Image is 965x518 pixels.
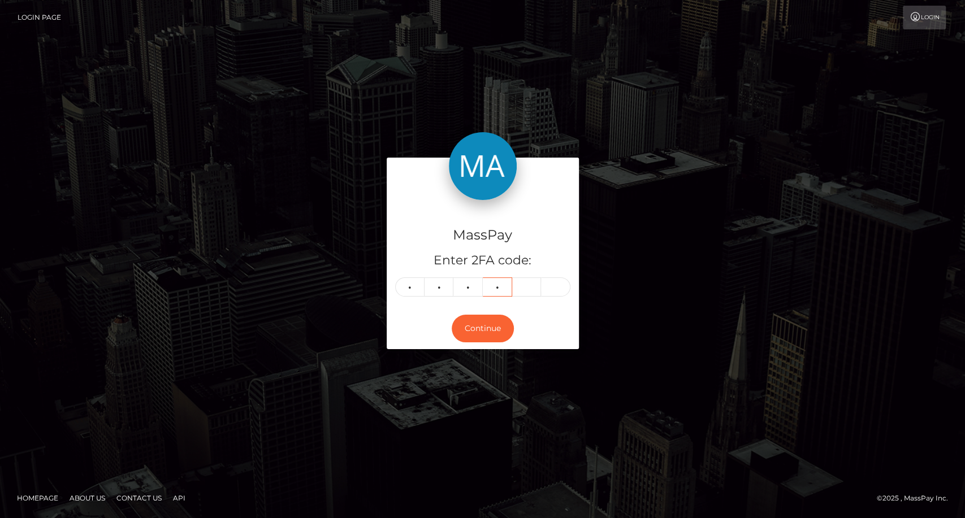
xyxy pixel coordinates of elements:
img: MassPay [449,132,517,200]
h5: Enter 2FA code: [395,252,570,269]
a: Login [903,6,946,29]
a: About Us [65,489,110,507]
div: © 2025 , MassPay Inc. [877,492,957,504]
a: Homepage [12,489,63,507]
a: Contact Us [112,489,166,507]
h4: MassPay [395,225,570,245]
button: Continue [452,315,514,342]
a: API [168,489,190,507]
a: Login Page [18,6,61,29]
